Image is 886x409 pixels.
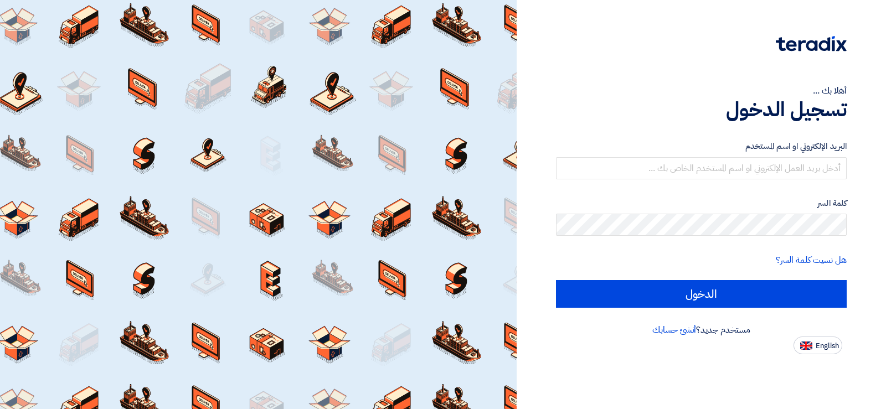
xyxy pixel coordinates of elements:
h1: تسجيل الدخول [556,97,847,122]
div: مستخدم جديد؟ [556,323,847,336]
label: البريد الإلكتروني او اسم المستخدم [556,140,847,153]
img: en-US.png [800,341,812,350]
input: الدخول [556,280,847,308]
span: English [816,342,839,350]
div: أهلا بك ... [556,84,847,97]
a: أنشئ حسابك [652,323,696,336]
img: Teradix logo [776,36,847,51]
input: أدخل بريد العمل الإلكتروني او اسم المستخدم الخاص بك ... [556,157,847,179]
button: English [794,336,842,354]
a: هل نسيت كلمة السر؟ [776,253,847,267]
label: كلمة السر [556,197,847,210]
